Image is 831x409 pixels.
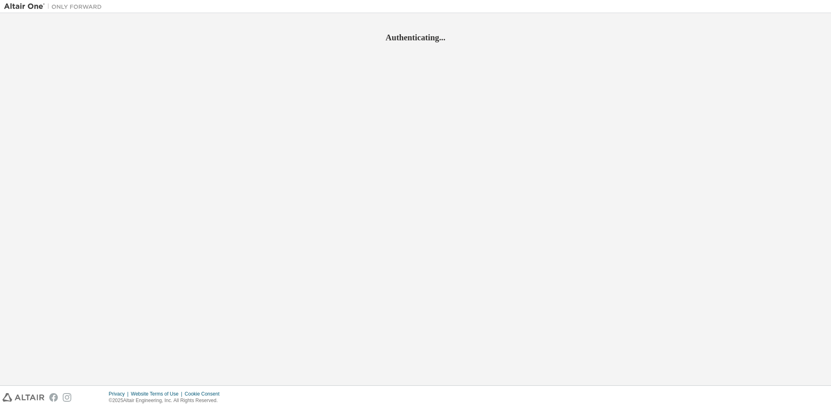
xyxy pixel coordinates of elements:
img: Altair One [4,2,106,11]
img: altair_logo.svg [2,393,44,402]
h2: Authenticating... [4,32,827,43]
div: Website Terms of Use [131,391,185,397]
div: Cookie Consent [185,391,224,397]
p: © 2025 Altair Engineering, Inc. All Rights Reserved. [109,397,224,404]
img: instagram.svg [63,393,71,402]
img: facebook.svg [49,393,58,402]
div: Privacy [109,391,131,397]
